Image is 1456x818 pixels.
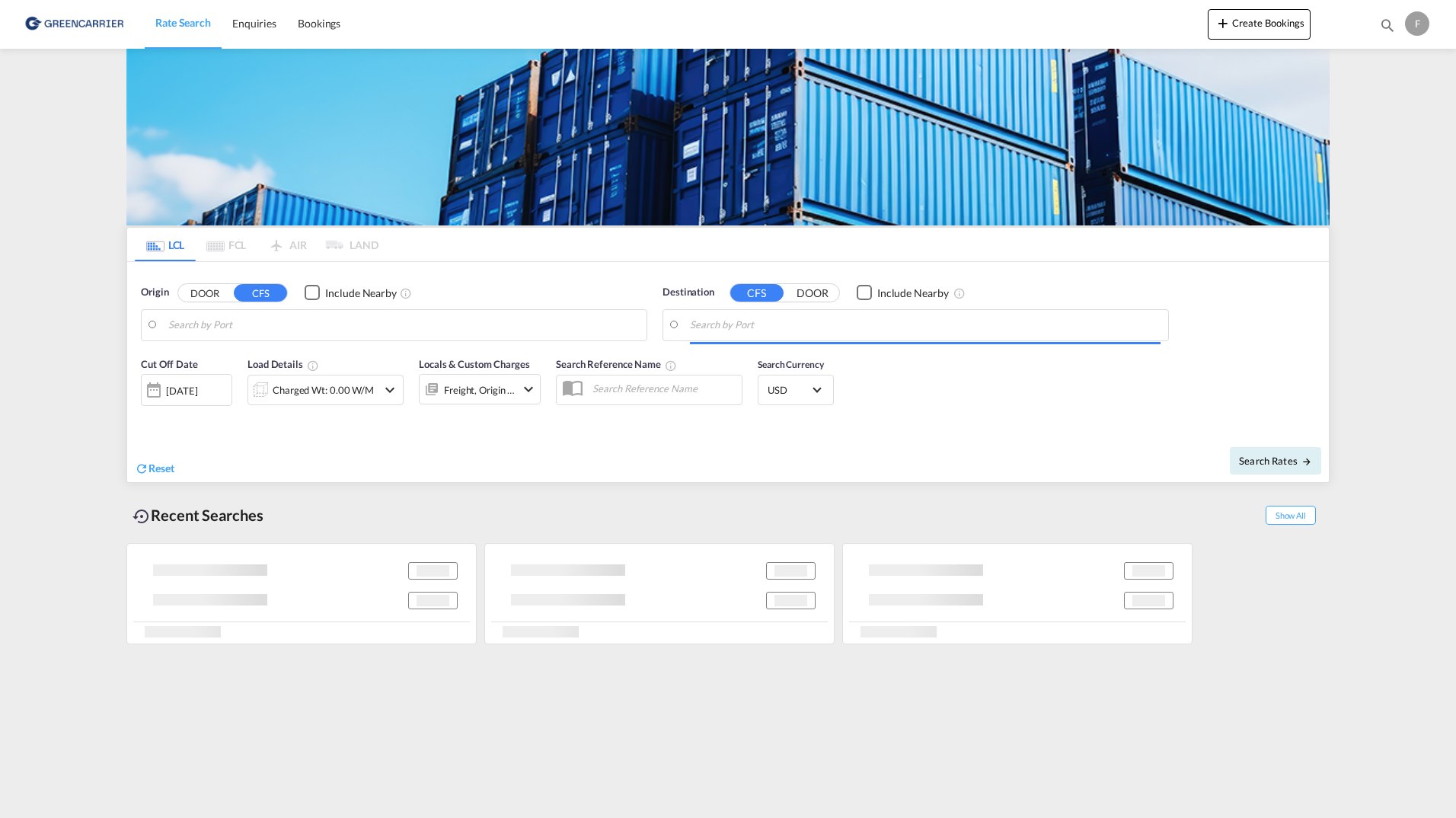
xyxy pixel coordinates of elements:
[758,359,824,370] span: Search Currency
[1208,9,1311,40] button: icon-plus 400-fgCreate Bookings
[786,284,839,302] button: DOOR
[444,379,516,401] div: Freight Origin Destination
[1214,14,1232,32] md-icon: icon-plus 400-fg
[135,228,378,261] md-pagination-wrapper: Use the left and right arrow keys to navigate between tabs
[298,17,340,30] span: Bookings
[141,374,232,406] div: [DATE]
[1405,11,1429,36] div: F
[126,498,270,532] div: Recent Searches
[127,262,1329,482] div: Origin DOOR CFS Checkbox No InkUnchecked: Ignores neighbouring ports when fetching rates.Checked ...
[23,7,126,41] img: 8cf206808afe11efa76fcd1e3d746489.png
[247,358,319,370] span: Load Details
[166,384,197,398] div: [DATE]
[766,379,825,401] md-select: Select Currency: $ USDUnited States Dollar
[519,380,538,398] md-icon: icon-chevron-down
[168,314,639,337] input: Search by Port
[690,314,1161,337] input: Search by Port
[325,286,397,301] div: Include Nearby
[1301,456,1312,467] md-icon: icon-arrow-right
[419,374,541,404] div: Freight Origin Destinationicon-chevron-down
[305,285,397,301] md-checkbox: Checkbox No Ink
[665,359,677,372] md-icon: Your search will be saved by the below given name
[730,284,784,302] button: CFS
[178,284,231,302] button: DOOR
[877,286,949,301] div: Include Nearby
[247,375,404,405] div: Charged Wt: 0.00 W/Micon-chevron-down
[419,358,530,370] span: Locals & Custom Charges
[135,461,174,478] div: icon-refreshReset
[234,284,287,302] button: CFS
[141,358,198,370] span: Cut Off Date
[381,381,399,399] md-icon: icon-chevron-down
[1266,506,1316,525] span: Show All
[141,404,152,425] md-datepicker: Select
[135,462,148,475] md-icon: icon-refresh
[857,285,949,301] md-checkbox: Checkbox No Ink
[307,359,319,372] md-icon: Chargeable Weight
[556,358,677,370] span: Search Reference Name
[663,285,714,300] span: Destination
[273,379,374,401] div: Charged Wt: 0.00 W/M
[126,49,1330,225] img: GreenCarrierFCL_LCL.png
[1379,17,1396,34] md-icon: icon-magnify
[953,287,966,299] md-icon: Unchecked: Ignores neighbouring ports when fetching rates.Checked : Includes neighbouring ports w...
[148,462,174,475] span: Reset
[135,228,196,261] md-tab-item: LCL
[400,287,412,299] md-icon: Unchecked: Ignores neighbouring ports when fetching rates.Checked : Includes neighbouring ports w...
[1239,455,1312,467] span: Search Rates
[585,377,742,400] input: Search Reference Name
[768,383,810,397] span: USD
[141,285,168,300] span: Origin
[133,507,151,526] md-icon: icon-backup-restore
[232,17,276,30] span: Enquiries
[1230,447,1321,475] button: Search Ratesicon-arrow-right
[1379,17,1396,40] div: icon-magnify
[155,16,211,29] span: Rate Search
